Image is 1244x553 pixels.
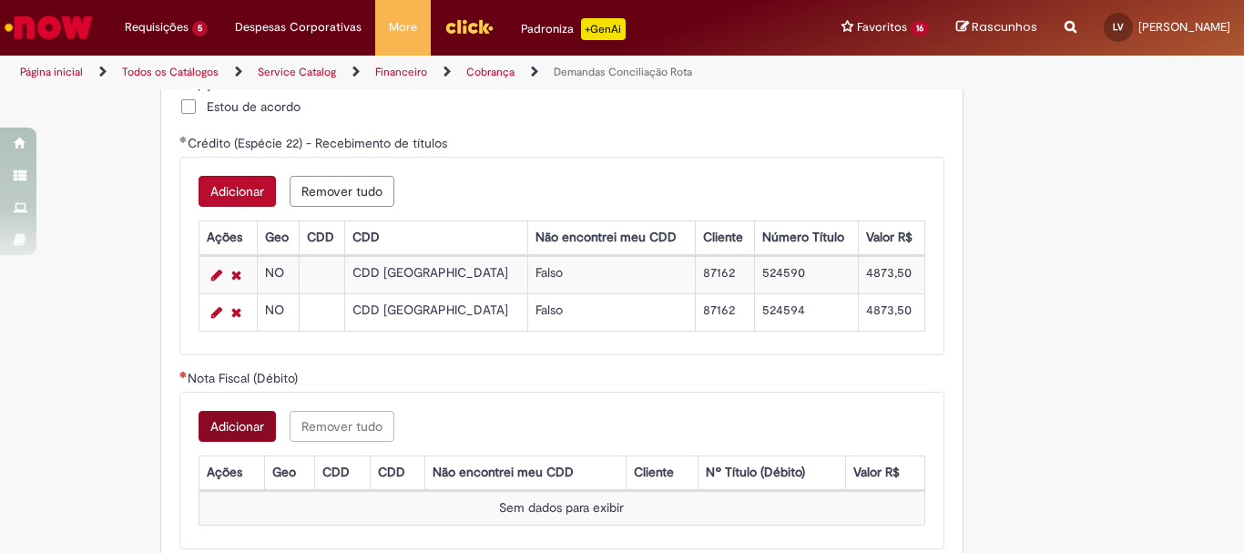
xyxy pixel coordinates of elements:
a: Financeiro [375,65,427,79]
span: Necessários [179,371,188,378]
th: CDD [345,220,528,254]
span: Estou de acordo [207,97,301,116]
td: NO [258,256,300,293]
a: Editar Linha 1 [207,264,227,286]
a: Service Catalog [258,65,336,79]
th: Nº Título (Débito) [698,456,845,489]
span: Crédito (Espécie 22) - Recebimento de títulos [188,135,451,151]
span: More [389,18,417,36]
span: [PERSON_NAME] [1138,19,1230,35]
span: Nota Fiscal (Débito) [188,370,301,386]
th: CDD [300,220,345,254]
img: click_logo_yellow_360x200.png [444,13,494,40]
th: Número Título [754,220,858,254]
td: 87162 [695,256,754,293]
td: Sem dados para exibir [199,491,924,525]
td: 87162 [695,293,754,331]
span: Rascunhos [972,18,1037,36]
span: Favoritos [857,18,907,36]
span: Obrigatório Preenchido [179,136,188,143]
th: Geo [258,220,300,254]
th: Cliente [627,456,698,489]
a: Demandas Conciliação Rota [554,65,692,79]
span: 5 [192,21,208,36]
a: Página inicial [20,65,83,79]
td: Falso [528,293,696,331]
th: CDD [315,456,370,489]
th: Ações [199,456,264,489]
td: 524590 [754,256,858,293]
td: 4873,50 [859,293,925,331]
td: CDD [GEOGRAPHIC_DATA] [345,256,528,293]
button: Remove all rows for Crédito (Espécie 22) - Recebimento de títulos [290,176,394,207]
span: Opções [188,76,236,92]
th: Geo [264,456,314,489]
a: Editar Linha 2 [207,302,227,323]
th: Cliente [695,220,754,254]
button: Add a row for Crédito (Espécie 22) - Recebimento de títulos [199,176,276,207]
span: 16 [911,21,929,36]
ul: Trilhas de página [14,56,816,89]
button: Add a row for Nota Fiscal (Débito) [199,411,276,442]
th: Ações [199,220,257,254]
span: Despesas Corporativas [235,18,362,36]
th: Valor R$ [859,220,925,254]
th: CDD [370,456,424,489]
td: NO [258,293,300,331]
a: Rascunhos [956,19,1037,36]
td: CDD [GEOGRAPHIC_DATA] [345,293,528,331]
a: Remover linha 2 [227,302,246,323]
img: ServiceNow [2,9,96,46]
a: Remover linha 1 [227,264,246,286]
span: LV [1113,21,1124,33]
th: Não encontrei meu CDD [425,456,627,489]
a: Todos os Catálogos [122,65,219,79]
td: 524594 [754,293,858,331]
span: Requisições [125,18,189,36]
div: Padroniza [521,18,626,40]
td: 4873,50 [859,256,925,293]
th: Valor R$ [845,456,924,489]
td: Falso [528,256,696,293]
p: +GenAi [581,18,626,40]
th: Não encontrei meu CDD [528,220,696,254]
a: Cobrança [466,65,515,79]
